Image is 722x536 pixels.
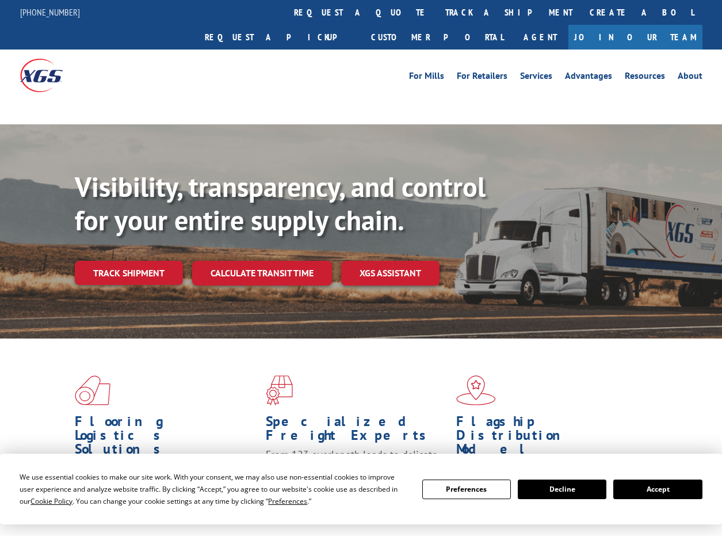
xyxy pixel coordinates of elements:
a: Request a pickup [196,25,362,50]
a: For Retailers [457,71,507,84]
a: Resources [625,71,665,84]
b: Visibility, transparency, and control for your entire supply chain. [75,169,486,238]
a: Advantages [565,71,612,84]
img: xgs-icon-total-supply-chain-intelligence-red [75,375,110,405]
a: Join Our Team [568,25,702,50]
h1: Specialized Freight Experts [266,415,448,448]
p: From 123 overlength loads to delicate cargo, our experienced staff knows the best way to move you... [266,448,448,499]
h1: Flagship Distribution Model [456,415,639,462]
a: [PHONE_NUMBER] [20,6,80,18]
a: Services [520,71,552,84]
a: Agent [512,25,568,50]
a: XGS ASSISTANT [341,261,440,286]
span: Preferences [268,496,307,506]
img: xgs-icon-focused-on-flooring-red [266,375,293,405]
span: Cookie Policy [30,496,72,506]
img: xgs-icon-flagship-distribution-model-red [456,375,496,405]
a: Customer Portal [362,25,512,50]
button: Decline [518,480,606,499]
h1: Flooring Logistics Solutions [75,415,257,462]
a: Track shipment [75,261,183,285]
a: Calculate transit time [192,261,332,286]
a: Learn More > [75,514,218,527]
a: For Mills [409,71,444,84]
div: We use essential cookies to make our site work. With your consent, we may also use non-essential ... [20,471,408,507]
button: Preferences [422,480,511,499]
a: Learn More > [456,514,599,527]
button: Accept [613,480,702,499]
a: About [678,71,702,84]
